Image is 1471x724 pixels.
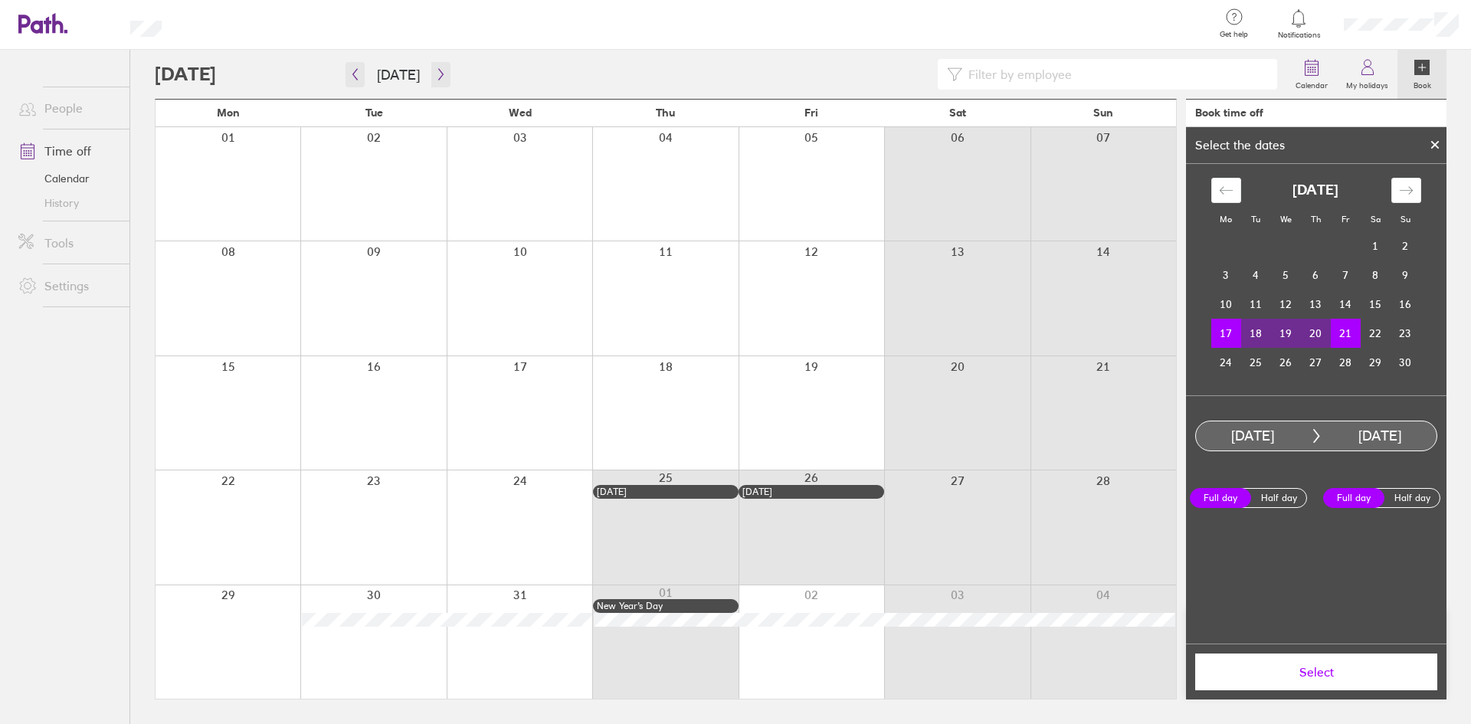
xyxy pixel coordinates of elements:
td: Choose Sunday, November 2, 2025 as your check-in date. It’s available. [1391,231,1420,260]
div: New Year’s Day [597,601,735,611]
td: Selected. Thursday, November 20, 2025 [1301,319,1331,348]
button: Select [1195,654,1437,690]
a: History [6,191,129,215]
td: Choose Tuesday, November 4, 2025 as your check-in date. It’s available. [1241,260,1271,290]
td: Choose Wednesday, November 26, 2025 as your check-in date. It’s available. [1271,348,1301,377]
a: People [6,93,129,123]
td: Selected as end date. Friday, November 21, 2025 [1331,319,1361,348]
td: Selected. Tuesday, November 18, 2025 [1241,319,1271,348]
div: [DATE] [1323,428,1437,444]
span: Sun [1093,106,1113,119]
button: [DATE] [365,62,432,87]
span: Fri [804,106,818,119]
div: Calendar [1194,164,1438,395]
label: Book [1404,77,1440,90]
strong: [DATE] [1292,182,1338,198]
label: Half day [1248,489,1309,507]
td: Choose Friday, November 28, 2025 as your check-in date. It’s available. [1331,348,1361,377]
input: Filter by employee [962,60,1268,89]
a: Time off [6,136,129,166]
span: Get help [1209,30,1259,39]
a: Tools [6,228,129,258]
small: Sa [1371,214,1381,224]
a: Calendar [1286,50,1337,99]
span: Wed [509,106,532,119]
label: Full day [1323,488,1384,508]
td: Choose Saturday, November 1, 2025 as your check-in date. It’s available. [1361,231,1391,260]
div: Move forward to switch to the next month. [1391,178,1421,203]
td: Choose Saturday, November 29, 2025 as your check-in date. It’s available. [1361,348,1391,377]
td: Choose Tuesday, November 11, 2025 as your check-in date. It’s available. [1241,290,1271,319]
span: Sat [949,106,966,119]
div: Move backward to switch to the previous month. [1211,178,1241,203]
small: Su [1401,214,1410,224]
small: We [1280,214,1292,224]
td: Choose Thursday, November 27, 2025 as your check-in date. It’s available. [1301,348,1331,377]
td: Choose Saturday, November 15, 2025 as your check-in date. It’s available. [1361,290,1391,319]
small: Tu [1251,214,1260,224]
td: Choose Wednesday, November 5, 2025 as your check-in date. It’s available. [1271,260,1301,290]
td: Choose Friday, November 7, 2025 as your check-in date. It’s available. [1331,260,1361,290]
div: Select the dates [1186,138,1294,152]
td: Choose Saturday, November 8, 2025 as your check-in date. It’s available. [1361,260,1391,290]
td: Choose Thursday, November 13, 2025 as your check-in date. It’s available. [1301,290,1331,319]
td: Choose Monday, November 24, 2025 as your check-in date. It’s available. [1211,348,1241,377]
td: Choose Sunday, November 23, 2025 as your check-in date. It’s available. [1391,319,1420,348]
a: My holidays [1337,50,1397,99]
a: Book [1397,50,1446,99]
td: Choose Monday, November 3, 2025 as your check-in date. It’s available. [1211,260,1241,290]
td: Choose Thursday, November 6, 2025 as your check-in date. It’s available. [1301,260,1331,290]
div: [DATE] [597,486,735,497]
small: Th [1311,214,1321,224]
span: Tue [365,106,383,119]
label: Half day [1381,489,1443,507]
a: Notifications [1274,8,1324,40]
label: Full day [1190,488,1251,508]
td: Choose Tuesday, November 25, 2025 as your check-in date. It’s available. [1241,348,1271,377]
a: Settings [6,270,129,301]
td: Choose Sunday, November 30, 2025 as your check-in date. It’s available. [1391,348,1420,377]
small: Mo [1220,214,1232,224]
label: Calendar [1286,77,1337,90]
td: Selected. Wednesday, November 19, 2025 [1271,319,1301,348]
td: Choose Sunday, November 9, 2025 as your check-in date. It’s available. [1391,260,1420,290]
div: [DATE] [1196,428,1309,444]
span: Notifications [1274,31,1324,40]
td: Choose Wednesday, November 12, 2025 as your check-in date. It’s available. [1271,290,1301,319]
label: My holidays [1337,77,1397,90]
td: Choose Friday, November 14, 2025 as your check-in date. It’s available. [1331,290,1361,319]
td: Selected as start date. Monday, November 17, 2025 [1211,319,1241,348]
div: Book time off [1195,106,1263,119]
td: Choose Sunday, November 16, 2025 as your check-in date. It’s available. [1391,290,1420,319]
div: [DATE] [742,486,880,497]
td: Choose Saturday, November 22, 2025 as your check-in date. It’s available. [1361,319,1391,348]
small: Fr [1342,214,1349,224]
span: Select [1206,665,1427,679]
span: Mon [217,106,240,119]
span: Thu [656,106,675,119]
td: Choose Monday, November 10, 2025 as your check-in date. It’s available. [1211,290,1241,319]
a: Calendar [6,166,129,191]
